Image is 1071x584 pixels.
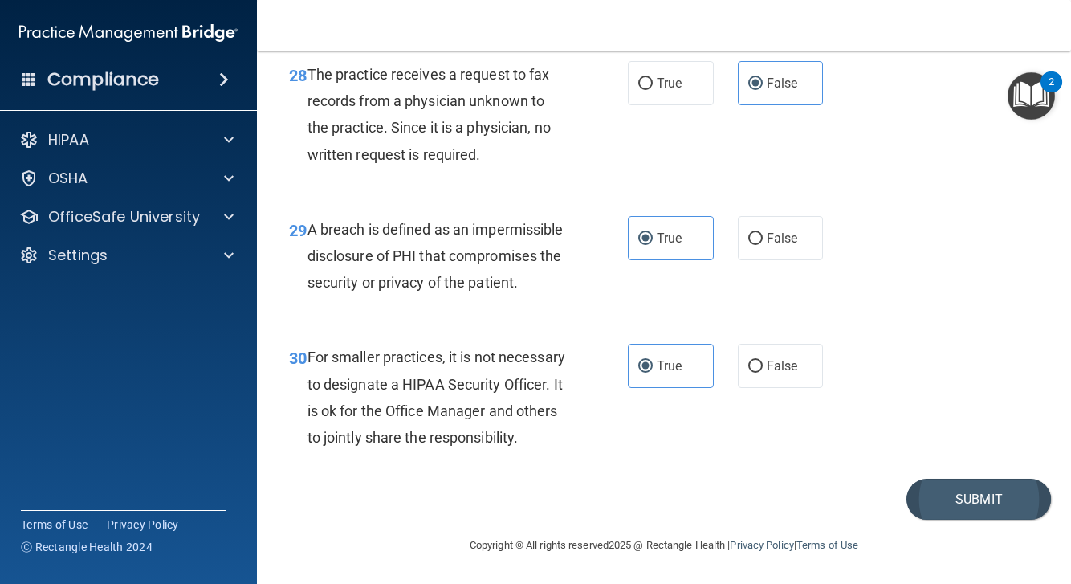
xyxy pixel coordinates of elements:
div: Copyright © All rights reserved 2025 @ Rectangle Health | | [371,520,957,571]
span: False [767,358,798,374]
span: 29 [289,221,307,240]
iframe: Drift Widget Chat Controller [991,484,1052,545]
input: True [638,361,653,373]
button: Submit [906,479,1051,520]
p: OSHA [48,169,88,188]
span: For smaller practices, it is not necessary to designate a HIPAA Security Officer. It is ok for th... [307,349,565,446]
span: True [657,76,682,91]
img: PMB logo [19,17,238,49]
input: False [748,361,763,373]
button: Open Resource Center, 2 new notifications [1008,72,1055,120]
a: Settings [19,246,234,265]
input: True [638,78,653,90]
span: False [767,76,798,91]
input: False [748,78,763,90]
a: HIPAA [19,130,234,149]
span: 30 [289,349,307,368]
span: True [657,231,682,246]
span: 28 [289,66,307,85]
input: False [748,233,763,245]
a: Terms of Use [21,517,88,533]
div: 2 [1049,82,1054,103]
a: Privacy Policy [730,539,793,551]
a: Terms of Use [796,539,858,551]
span: True [657,358,682,374]
p: OfficeSafe University [48,207,200,227]
span: A breach is defined as an impermissible disclosure of PHI that compromises the security or privac... [307,221,564,291]
span: The practice receives a request to fax records from a physician unknown to the practice. Since it... [307,66,551,163]
p: HIPAA [48,130,89,149]
p: Settings [48,246,108,265]
a: OSHA [19,169,234,188]
span: False [767,231,798,246]
h4: Compliance [47,68,159,91]
a: OfficeSafe University [19,207,234,227]
a: Privacy Policy [107,517,179,533]
span: Ⓒ Rectangle Health 2024 [21,539,153,555]
input: True [638,233,653,245]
